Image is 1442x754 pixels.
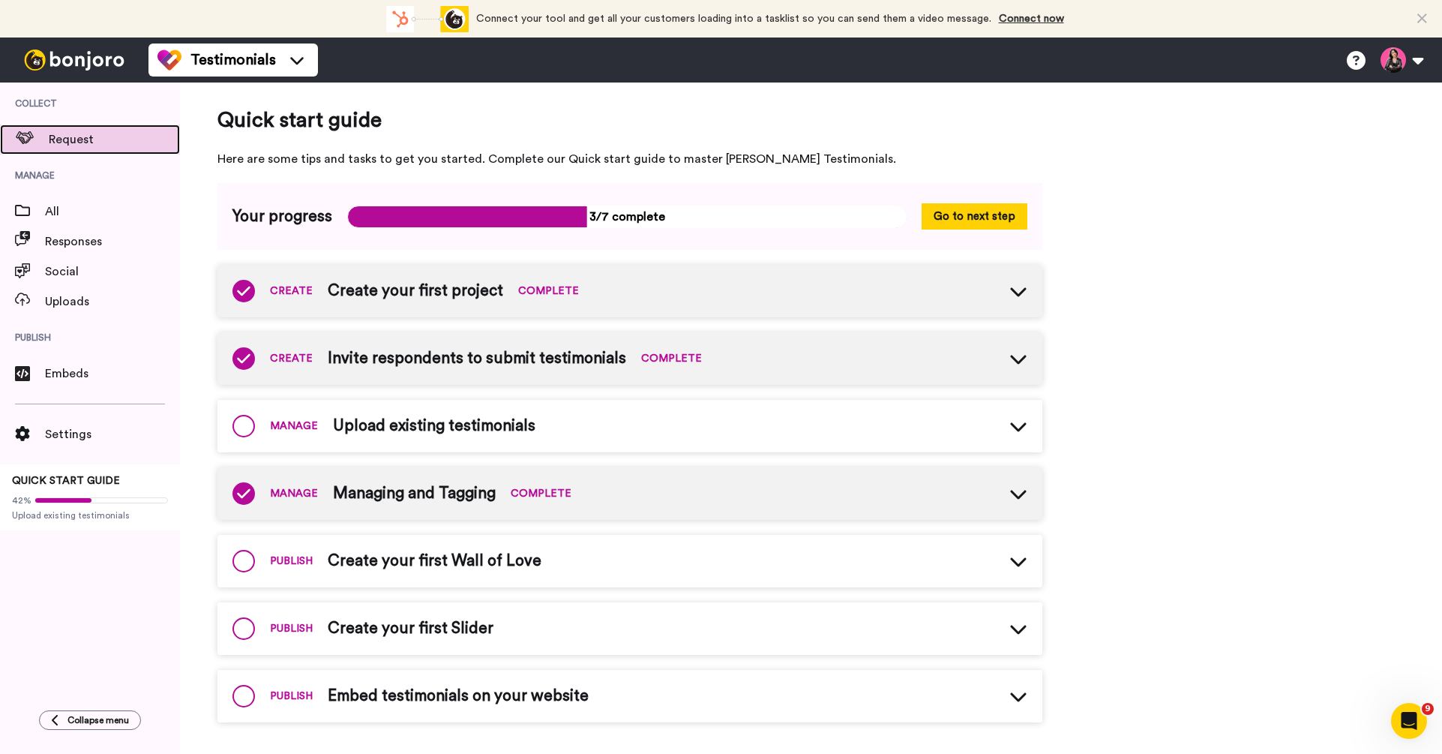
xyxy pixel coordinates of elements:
span: Managing and Tagging [333,482,496,505]
span: All [45,203,180,221]
span: Upload existing testimonials [333,415,535,437]
span: Create your first project [328,280,503,302]
span: Request [49,131,180,149]
span: PUBLISH [270,621,313,636]
span: COMPLETE [641,351,702,366]
img: bj-logo-header-white.svg [18,50,130,71]
div: animation [386,6,469,32]
span: 9 [1422,703,1434,715]
span: PUBLISH [270,554,313,569]
span: Testimonials [190,50,276,71]
span: CREATE [270,284,313,299]
span: 3/7 complete [347,206,907,228]
iframe: Intercom live chat [1391,703,1427,739]
span: Settings [45,425,180,443]
span: COMPLETE [511,486,571,501]
span: CREATE [270,351,313,366]
span: Invite respondents to submit testimonials [328,347,626,370]
span: Uploads [45,293,180,311]
span: MANAGE [270,419,318,434]
span: Here are some tips and tasks to get you started. Complete our Quick start guide to master [PERSON... [217,150,1042,168]
span: MANAGE [270,486,318,501]
span: Collapse menu [67,714,129,726]
a: Connect now [999,14,1064,24]
span: Your progress [232,206,332,228]
span: 42% [12,494,31,506]
span: Create your first Wall of Love [328,550,541,572]
span: Quick start guide [217,105,1042,135]
span: Upload existing testimonials [12,509,168,521]
button: Go to next step [922,203,1027,230]
span: Responses [45,233,180,251]
button: Collapse menu [39,710,141,730]
span: Embeds [45,365,180,383]
span: Create your first Slider [328,617,493,640]
span: Connect your tool and get all your customers loading into a tasklist so you can send them a video... [476,14,991,24]
span: QUICK START GUIDE [12,476,120,486]
span: PUBLISH [270,689,313,704]
span: Social [45,263,180,281]
span: Embed testimonials on your website [328,685,589,707]
img: tm-color.svg [157,48,181,72]
span: COMPLETE [518,284,579,299]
